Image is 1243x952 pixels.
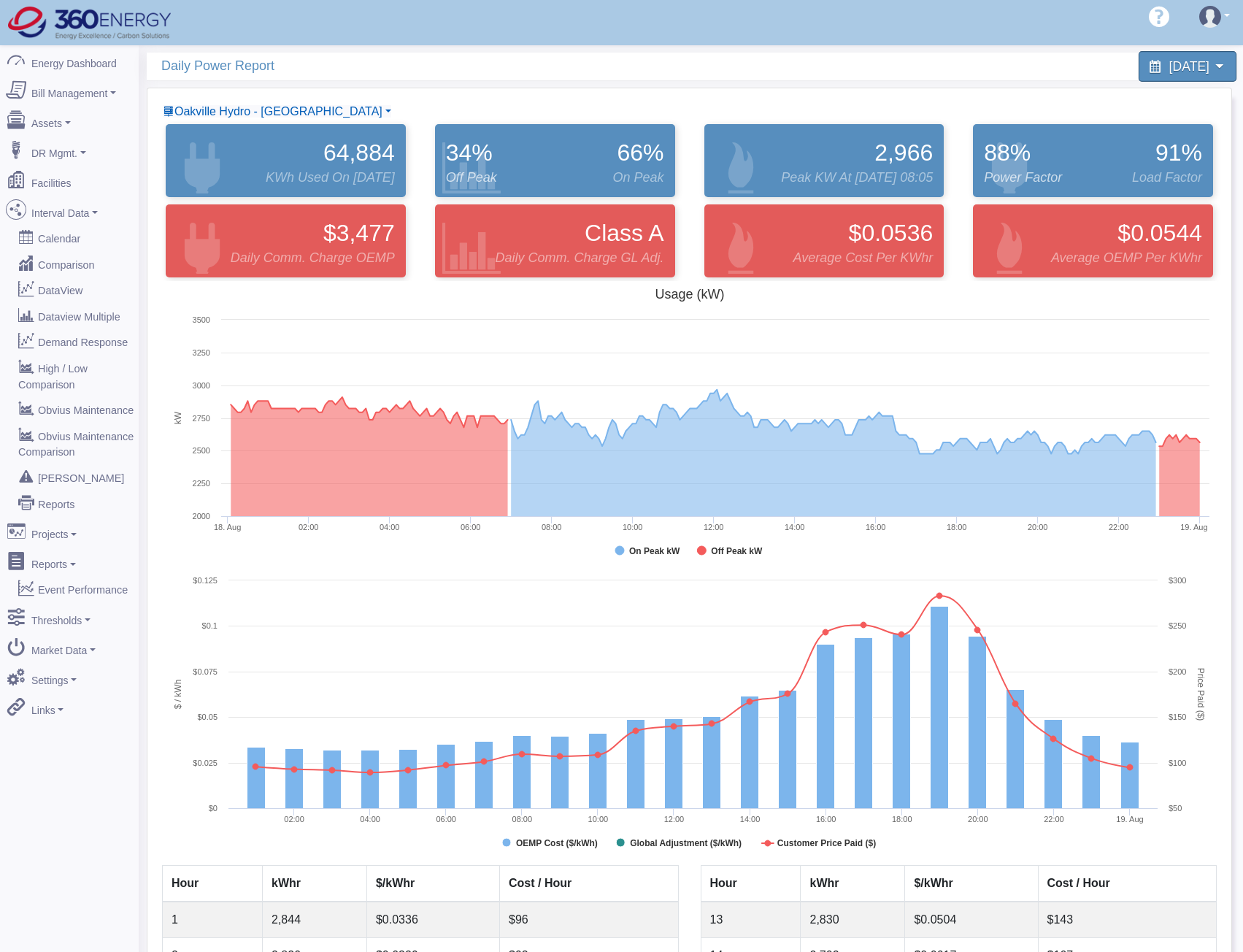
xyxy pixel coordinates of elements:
text: 02:00 [284,815,304,824]
tspan: Global Adjustment ($/kWh) [630,838,742,848]
text: 22:00 [1044,815,1064,824]
tspan: Price Paid ($) [1196,668,1206,721]
th: Cost / Hour [500,866,678,902]
td: $0.0336 [366,902,499,938]
text: 04:00 [380,523,400,531]
text: 10:00 [588,815,609,824]
text: 20:00 [1028,523,1048,531]
span: 2,966 [874,135,933,170]
text: 2500 [193,446,210,455]
span: Average Cost Per kWhr [793,248,934,268]
text: $0 [209,804,218,813]
tspan: kW [173,411,183,424]
text: 2000 [193,512,210,521]
text: 18:00 [892,815,912,824]
th: Hour [163,866,263,902]
text: 10:00 [623,523,643,531]
text: 04:00 [360,815,380,824]
td: $0.0504 [905,902,1038,938]
td: $143 [1038,902,1216,938]
tspan: On Peak kW [629,546,680,556]
th: Hour [701,866,801,902]
text: 02:00 [299,523,319,531]
text: 12:00 [704,523,724,531]
img: user-3.svg [1199,6,1221,28]
text: 08:00 [542,523,562,531]
th: $/kWhr [905,866,1038,902]
text: 12:00 [664,815,685,824]
text: $0.025 [193,759,218,767]
text: 2250 [193,479,210,488]
text: $0.075 [193,667,218,676]
span: 66% [617,135,663,170]
tspan: 19. Aug [1116,815,1143,824]
span: Peak kW at [DATE] 08:05 [781,168,933,188]
tspan: 19. Aug [1180,523,1207,531]
td: 13 [701,902,801,938]
th: Cost / Hour [1038,866,1216,902]
span: [DATE] [1169,59,1209,73]
td: 2,844 [262,902,366,938]
text: 20:00 [968,815,988,824]
tspan: Customer Price Paid ($) [777,838,876,848]
span: $0.0544 [1117,215,1202,250]
span: Daily Comm. Charge OEMP [231,248,395,268]
text: 14:00 [785,523,805,531]
th: kWhr [262,866,366,902]
span: $0.0536 [849,215,934,250]
span: Class A [585,215,663,250]
tspan: OEMP Cost ($/kWh) [516,838,598,848]
text: $300 [1169,576,1186,585]
text: $50 [1169,804,1182,813]
text: 14:00 [740,815,761,824]
text: 06:00 [461,523,481,531]
span: 34% [446,135,493,170]
span: Daily Power Report [161,53,697,80]
th: $/kWhr [366,866,499,902]
text: $0.05 [197,713,218,721]
span: 91% [1155,135,1202,170]
span: Load Factor [1132,168,1202,188]
span: Daily Comm. Charge GL Adj. [495,248,663,268]
text: 18:00 [947,523,967,531]
th: kWhr [801,866,905,902]
tspan: 18. Aug [214,523,241,531]
text: $150 [1169,713,1186,721]
span: Facility List [174,105,382,118]
text: 16:00 [816,815,836,824]
span: Off Peak [446,168,497,188]
tspan: Off Peak kW [711,546,763,556]
text: 08:00 [512,815,533,824]
tspan: $ / kWh [173,680,183,710]
span: 88% [984,135,1031,170]
text: $100 [1169,759,1186,767]
span: Power Factor [984,168,1062,188]
td: $96 [500,902,678,938]
span: kWh Used On [DATE] [266,168,395,188]
span: On Peak [612,168,663,188]
text: $200 [1169,667,1186,676]
text: $0.125 [193,576,218,585]
span: $3,477 [323,215,395,250]
td: 2,830 [801,902,905,938]
text: $250 [1169,621,1186,630]
text: 2750 [193,414,210,423]
text: $0.1 [202,621,218,630]
tspan: Usage (kW) [655,287,724,302]
text: 3000 [193,381,210,390]
td: 1 [163,902,263,938]
a: Oakville Hydro - [GEOGRAPHIC_DATA] [163,105,391,118]
text: 06:00 [436,815,456,824]
text: 16:00 [866,523,886,531]
text: 3500 [193,315,210,324]
text: 22:00 [1109,523,1129,531]
span: 64,884 [323,135,395,170]
text: 3250 [193,348,210,357]
span: Average OEMP per kWhr [1051,248,1202,268]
